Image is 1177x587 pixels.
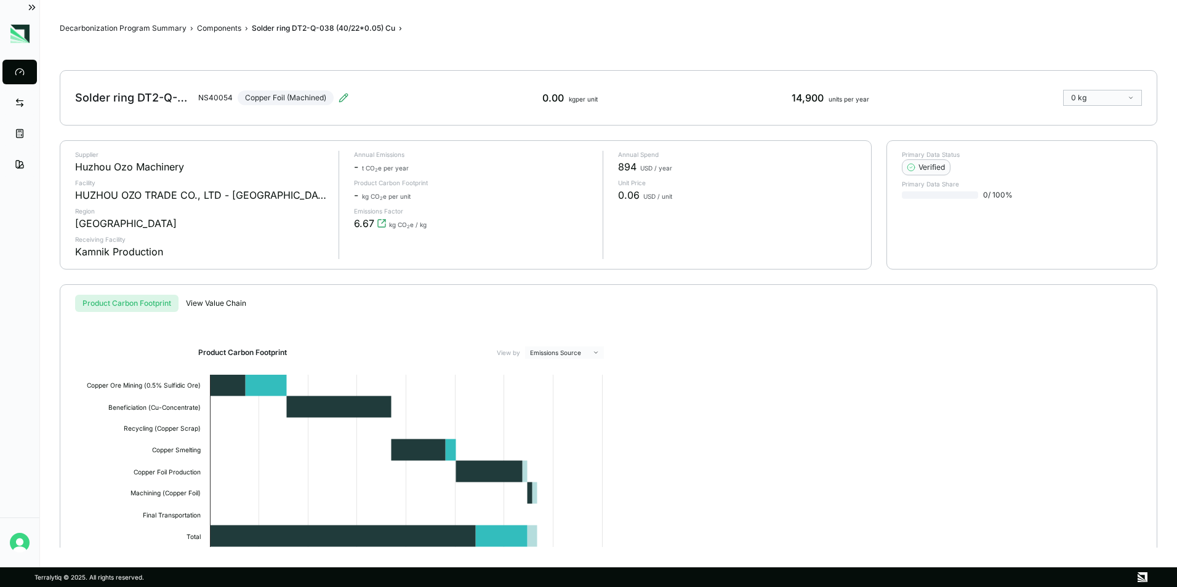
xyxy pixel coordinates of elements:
[902,159,950,175] button: Verified
[134,468,201,476] text: Copper Foil Production
[187,533,201,540] text: Total
[75,151,329,158] p: Supplier
[618,179,856,186] p: Unit Price
[983,190,1013,200] span: 0 / 100 %
[75,244,163,259] div: Kamnik Production
[75,179,329,186] p: Facility
[407,224,410,230] sub: 2
[380,196,383,201] sub: 2
[525,346,604,359] button: Emissions Source
[108,404,201,411] text: Beneficiation (Cu-Concentrate)
[131,489,201,497] text: Machining (Copper Foil)
[143,511,201,519] text: Final Transportation
[87,381,201,389] text: Copper Ore Mining (0.5% Sulfidic Ore)
[829,95,869,103] span: units per year
[5,528,34,557] button: Open user button
[362,164,409,172] span: t CO e per year
[618,188,640,202] span: 0.06
[152,446,201,454] text: Copper Smelting
[75,90,193,105] div: Solder ring DT2-Q-038 (40/22*0.05) Cu
[902,151,1142,158] p: Primary Data Status
[375,167,378,173] sub: 2
[354,179,592,186] p: Product Carbon Footprint
[75,216,177,231] div: [GEOGRAPHIC_DATA]
[542,90,598,105] div: 0.00
[10,25,30,43] img: Logo
[354,151,592,158] p: Annual Emissions
[75,207,329,215] p: Region
[792,90,869,105] div: 14,900
[245,23,248,33] span: ›
[60,23,187,33] button: Decarbonization Program Summary
[198,348,287,357] h2: Product Carbon Footprint
[124,425,201,433] text: Recycling (Copper Scrap)
[75,295,1142,312] div: s
[354,188,358,202] span: -
[377,218,387,228] svg: View audit trail
[75,188,329,202] div: HUZHOU OZO TRADE CO., LTD - [GEOGRAPHIC_DATA]
[569,95,598,103] span: kg per unit
[198,93,233,103] div: NS40054
[190,23,193,33] span: ›
[252,23,395,33] div: Solder ring DT2-Q-038 (40/22*0.05) Cu
[902,180,1142,188] p: Primary Data Share
[354,207,592,215] p: Emissions Factor
[362,193,411,200] span: kg CO e per unit
[618,159,637,174] span: 894
[75,295,179,312] button: Product Carbon Footprint
[907,162,945,172] div: Verified
[399,23,402,33] span: ›
[354,159,358,174] span: -
[1063,90,1142,106] button: 0 kg
[75,236,329,243] p: Receiving Facility
[643,193,672,200] span: USD / unit
[179,295,254,312] button: View Value Chain
[10,533,30,553] img: Kevan Liao
[389,221,427,228] span: kg CO e / kg
[197,23,241,33] div: Components
[497,349,520,356] label: View by
[75,159,184,174] div: Huzhou Ozo Machinery
[618,151,856,158] p: Annual Spend
[640,164,672,172] span: USD / year
[354,216,374,231] span: 6.67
